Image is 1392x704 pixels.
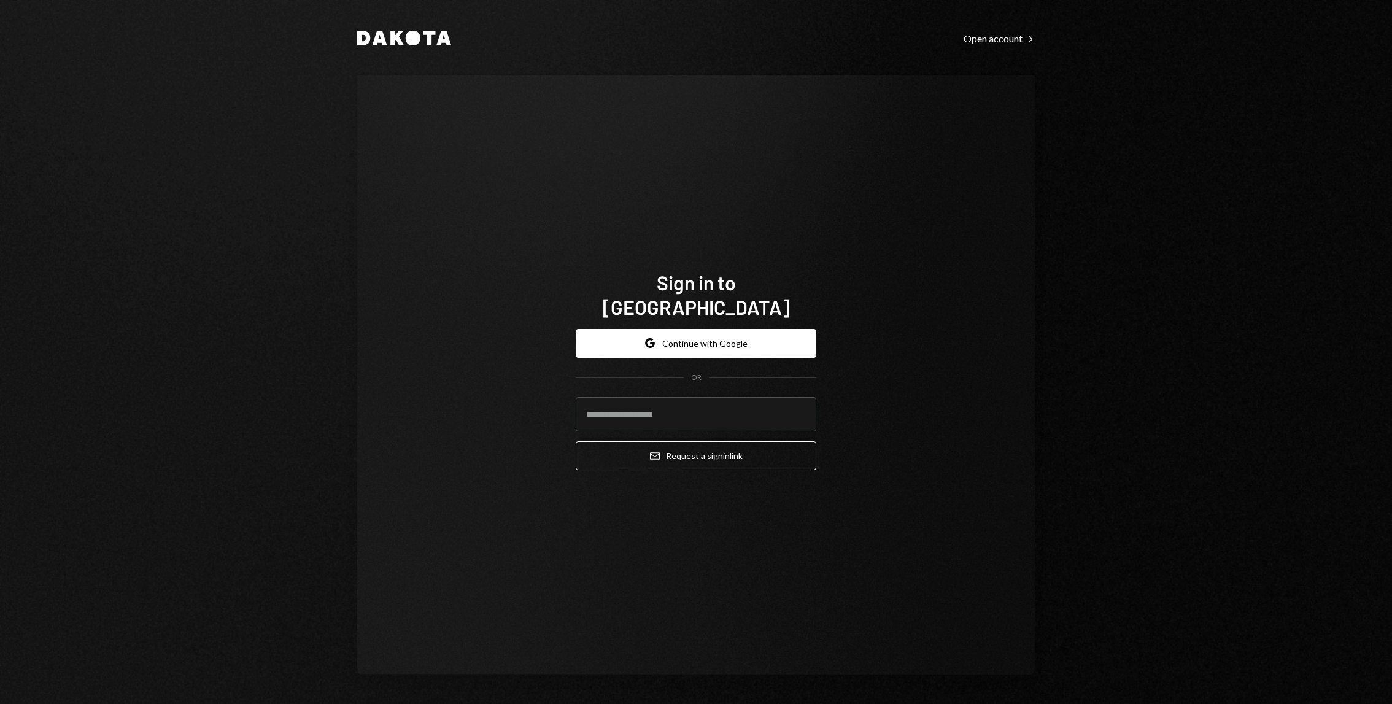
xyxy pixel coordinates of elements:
div: Open account [964,33,1035,45]
div: OR [691,373,702,383]
h1: Sign in to [GEOGRAPHIC_DATA] [576,270,816,319]
a: Open account [964,31,1035,45]
button: Request a signinlink [576,441,816,470]
button: Continue with Google [576,329,816,358]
